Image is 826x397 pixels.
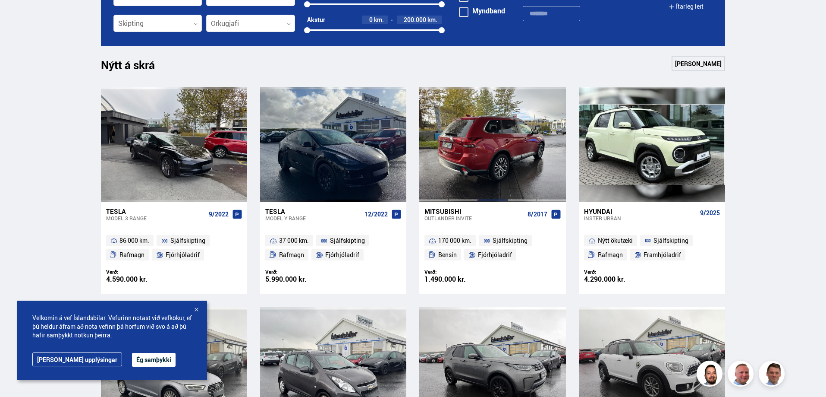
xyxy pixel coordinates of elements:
[364,211,388,218] span: 12/2022
[132,353,176,367] button: Ég samþykki
[404,16,426,24] span: 200.000
[438,250,457,260] span: Bensín
[106,269,174,275] div: Verð:
[672,56,725,71] a: [PERSON_NAME]
[493,235,528,246] span: Sjálfskipting
[424,207,524,215] div: Mitsubishi
[584,276,652,283] div: 4.290.000 kr.
[101,58,170,76] h1: Nýtt á skrá
[32,314,192,340] span: Velkomin á vef Íslandsbílar. Vefurinn notast við vefkökur, ef þú heldur áfram að nota vefinn þá h...
[101,202,247,294] a: Tesla Model 3 RANGE 9/2022 86 000 km. Sjálfskipting Rafmagn Fjórhjóladrif Verð: 4.590.000 kr.
[374,16,384,23] span: km.
[369,16,373,24] span: 0
[325,250,359,260] span: Fjórhjóladrif
[424,276,493,283] div: 1.490.000 kr.
[106,215,205,221] div: Model 3 RANGE
[265,276,333,283] div: 5.990.000 kr.
[330,235,365,246] span: Sjálfskipting
[7,3,33,29] button: Opna LiveChat spjallviðmót
[424,215,524,221] div: Outlander INVITE
[424,269,493,275] div: Verð:
[279,250,304,260] span: Rafmagn
[307,16,325,23] div: Akstur
[729,362,755,388] img: siFngHWaQ9KaOqBr.png
[419,202,565,294] a: Mitsubishi Outlander INVITE 8/2017 170 000 km. Sjálfskipting Bensín Fjórhjóladrif Verð: 1.490.000...
[166,250,200,260] span: Fjórhjóladrif
[584,207,697,215] div: Hyundai
[170,235,205,246] span: Sjálfskipting
[265,269,333,275] div: Verð:
[698,362,724,388] img: nhp88E3Fdnt1Opn2.png
[209,211,229,218] span: 9/2022
[32,353,122,366] a: [PERSON_NAME] upplýsingar
[459,7,505,14] label: Myndband
[265,207,361,215] div: Tesla
[427,16,437,23] span: km.
[700,210,720,216] span: 9/2025
[106,207,205,215] div: Tesla
[528,211,547,218] span: 8/2017
[279,235,309,246] span: 37 000 km.
[760,362,786,388] img: FbJEzSuNWCJXmdc-.webp
[598,250,623,260] span: Rafmagn
[438,235,471,246] span: 170 000 km.
[106,276,174,283] div: 4.590.000 kr.
[584,215,697,221] div: Inster URBAN
[653,235,688,246] span: Sjálfskipting
[265,215,361,221] div: Model Y RANGE
[478,250,512,260] span: Fjórhjóladrif
[579,202,725,294] a: Hyundai Inster URBAN 9/2025 Nýtt ökutæki Sjálfskipting Rafmagn Framhjóladrif Verð: 4.290.000 kr.
[644,250,681,260] span: Framhjóladrif
[260,202,406,294] a: Tesla Model Y RANGE 12/2022 37 000 km. Sjálfskipting Rafmagn Fjórhjóladrif Verð: 5.990.000 kr.
[584,269,652,275] div: Verð:
[119,250,144,260] span: Rafmagn
[598,235,633,246] span: Nýtt ökutæki
[119,235,149,246] span: 86 000 km.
